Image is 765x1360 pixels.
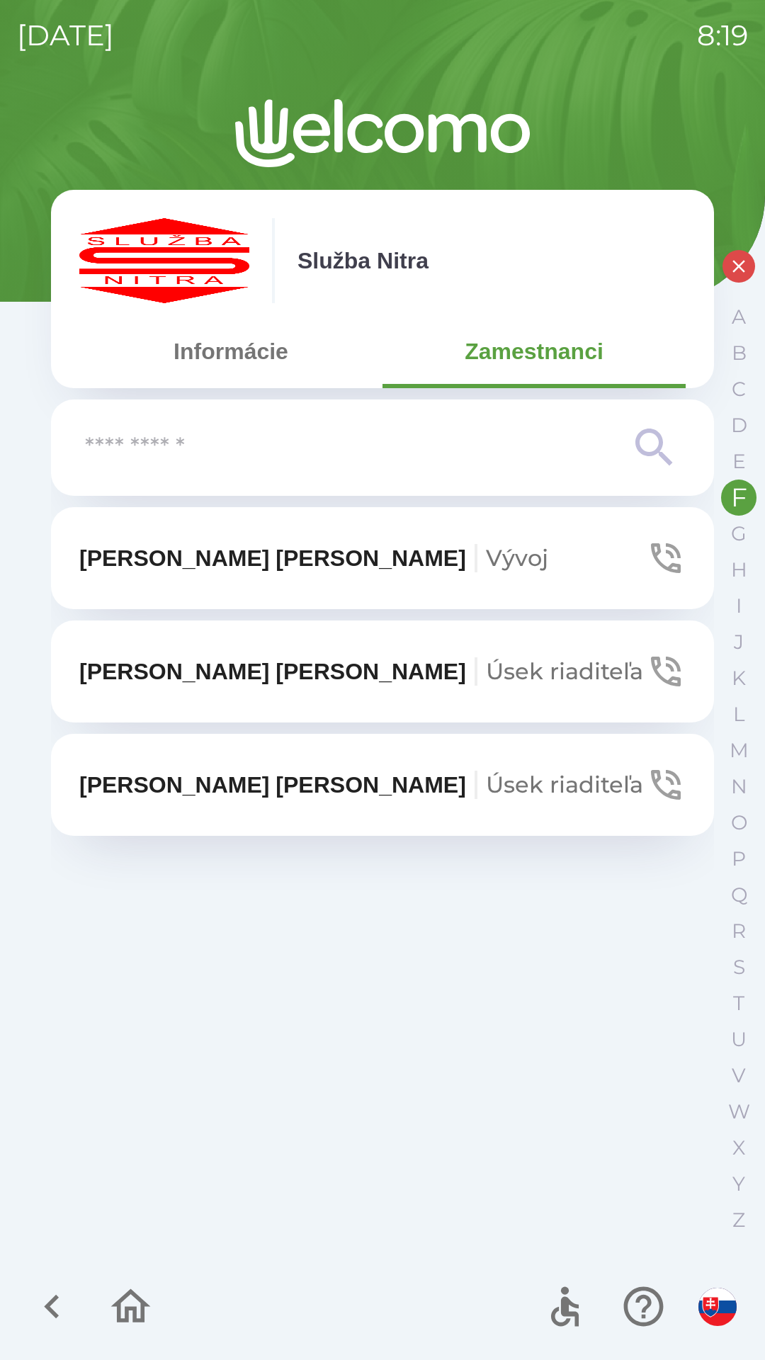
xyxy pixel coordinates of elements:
[486,771,643,798] span: Úsek riaditeľa
[297,244,429,278] p: Služba Nitra
[486,657,643,685] span: Úsek riaditeľa
[51,99,714,167] img: Logo
[79,768,643,802] p: [PERSON_NAME] [PERSON_NAME]
[51,620,714,722] button: [PERSON_NAME] [PERSON_NAME]Úsek riaditeľa
[486,544,548,572] span: Vývoj
[79,218,249,303] img: c55f63fc-e714-4e15-be12-dfeb3df5ea30.png
[698,1288,737,1326] img: sk flag
[17,14,114,57] p: [DATE]
[51,734,714,836] button: [PERSON_NAME] [PERSON_NAME]Úsek riaditeľa
[79,326,382,377] button: Informácie
[79,654,643,688] p: [PERSON_NAME] [PERSON_NAME]
[51,507,714,609] button: [PERSON_NAME] [PERSON_NAME]Vývoj
[382,326,686,377] button: Zamestnanci
[697,14,748,57] p: 8:19
[79,541,548,575] p: [PERSON_NAME] [PERSON_NAME]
